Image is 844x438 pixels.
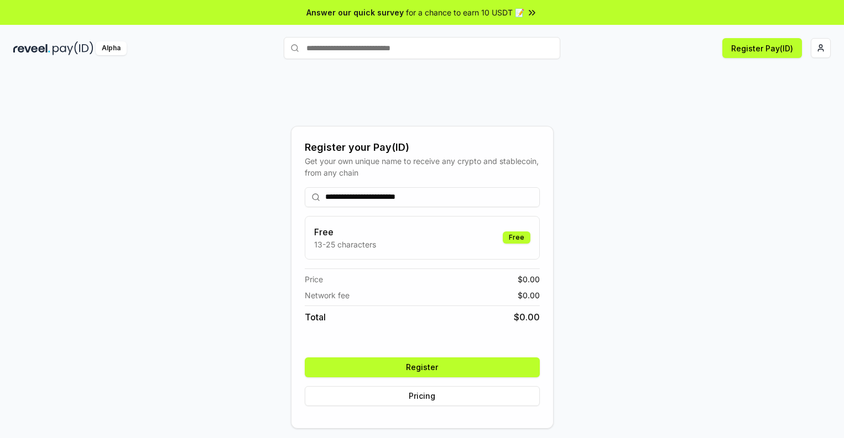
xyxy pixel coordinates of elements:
[305,289,350,301] span: Network fee
[518,289,540,301] span: $ 0.00
[305,357,540,377] button: Register
[305,273,323,285] span: Price
[305,310,326,324] span: Total
[518,273,540,285] span: $ 0.00
[305,140,540,155] div: Register your Pay(ID)
[514,310,540,324] span: $ 0.00
[314,225,376,239] h3: Free
[722,38,802,58] button: Register Pay(ID)
[53,41,93,55] img: pay_id
[305,155,540,178] div: Get your own unique name to receive any crypto and stablecoin, from any chain
[503,231,530,244] div: Free
[305,386,540,406] button: Pricing
[314,239,376,250] p: 13-25 characters
[96,41,127,55] div: Alpha
[406,7,524,18] span: for a chance to earn 10 USDT 📝
[306,7,404,18] span: Answer our quick survey
[13,41,50,55] img: reveel_dark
